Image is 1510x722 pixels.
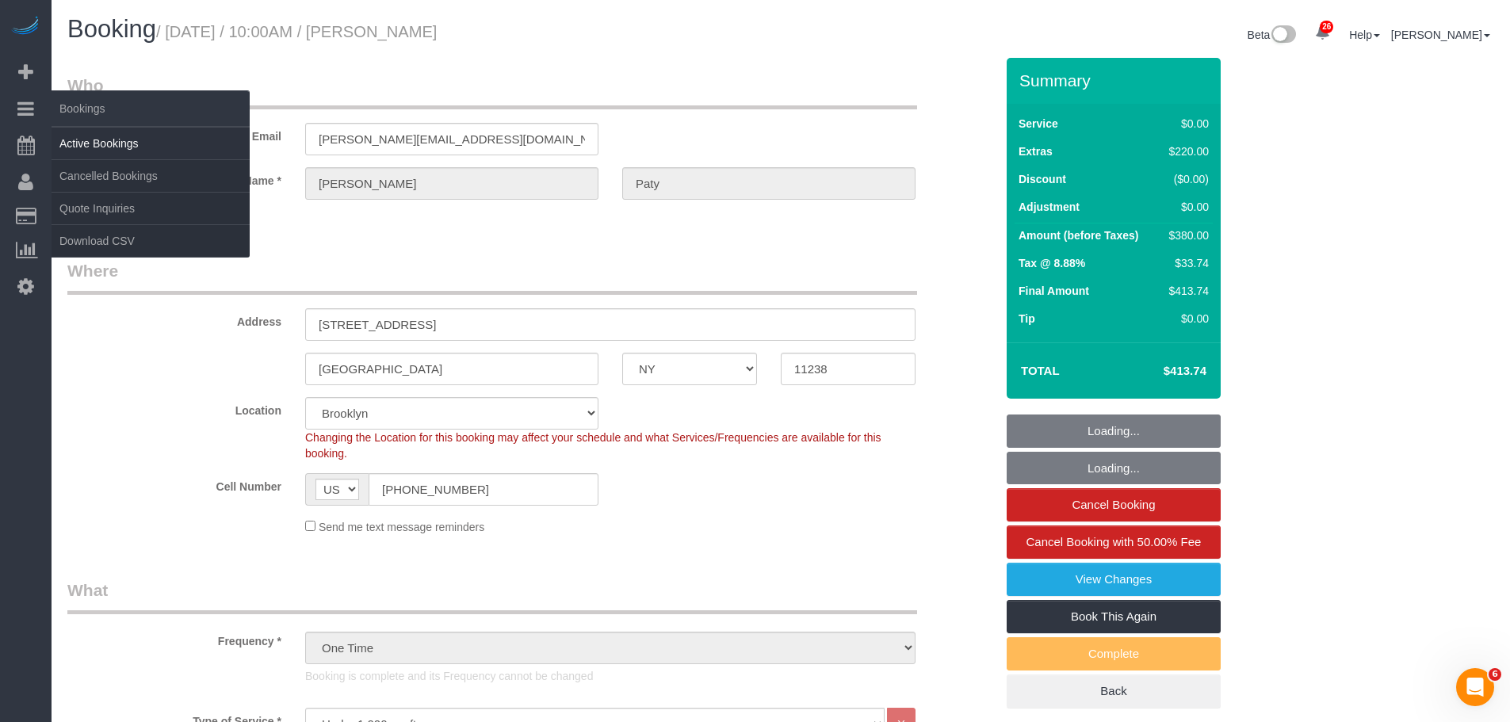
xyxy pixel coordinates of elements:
[10,16,41,38] img: Automaid Logo
[781,353,916,385] input: Zip Code
[1163,283,1209,299] div: $413.74
[1307,16,1338,51] a: 26
[67,74,917,109] legend: Who
[1270,25,1296,46] img: New interface
[1019,311,1035,327] label: Tip
[305,668,916,684] p: Booking is complete and its Frequency cannot be changed
[1019,143,1053,159] label: Extras
[55,473,293,495] label: Cell Number
[1007,525,1221,559] a: Cancel Booking with 50.00% Fee
[1019,227,1138,243] label: Amount (before Taxes)
[1320,21,1333,33] span: 26
[1019,199,1080,215] label: Adjustment
[319,521,484,533] span: Send me text message reminders
[305,123,598,155] input: Email
[67,579,917,614] legend: What
[305,431,881,460] span: Changing the Location for this booking may affect your schedule and what Services/Frequencies are...
[55,308,293,330] label: Address
[1489,668,1501,681] span: 6
[1019,171,1066,187] label: Discount
[1007,674,1221,708] a: Back
[1391,29,1490,41] a: [PERSON_NAME]
[1163,199,1209,215] div: $0.00
[305,353,598,385] input: City
[67,15,156,43] span: Booking
[1007,600,1221,633] a: Book This Again
[1349,29,1380,41] a: Help
[1019,116,1058,132] label: Service
[52,225,250,257] a: Download CSV
[305,167,598,200] input: First Name
[1019,255,1085,271] label: Tax @ 8.88%
[622,167,916,200] input: Last Name
[52,193,250,224] a: Quote Inquiries
[1163,171,1209,187] div: ($0.00)
[1163,143,1209,159] div: $220.00
[1456,668,1494,706] iframe: Intercom live chat
[52,128,250,159] a: Active Bookings
[1007,563,1221,596] a: View Changes
[1026,535,1202,548] span: Cancel Booking with 50.00% Fee
[55,628,293,649] label: Frequency *
[1007,488,1221,521] a: Cancel Booking
[55,397,293,418] label: Location
[369,473,598,506] input: Cell Number
[67,259,917,295] legend: Where
[1163,311,1209,327] div: $0.00
[156,23,437,40] small: / [DATE] / 10:00AM / [PERSON_NAME]
[1163,255,1209,271] div: $33.74
[1019,71,1213,90] h3: Summary
[1116,365,1206,378] h4: $413.74
[52,160,250,192] a: Cancelled Bookings
[1019,283,1089,299] label: Final Amount
[52,90,250,127] span: Bookings
[1163,116,1209,132] div: $0.00
[1248,29,1297,41] a: Beta
[1021,364,1060,377] strong: Total
[52,127,250,258] ul: Bookings
[1163,227,1209,243] div: $380.00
